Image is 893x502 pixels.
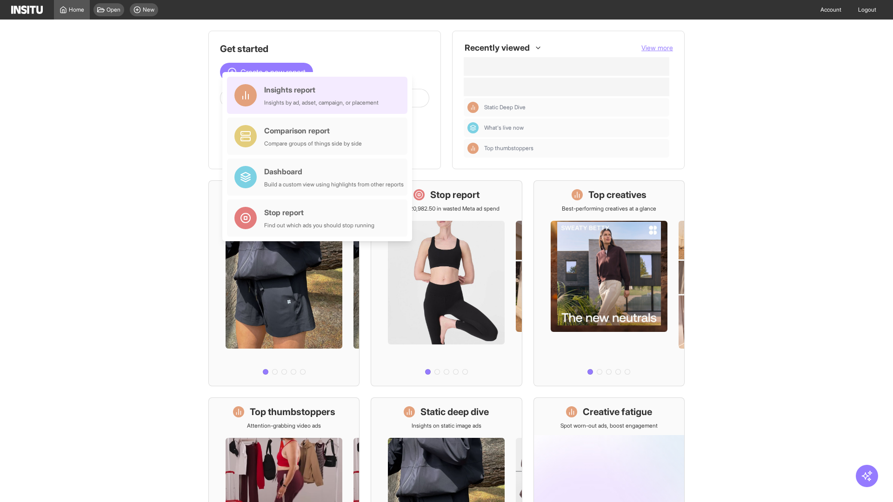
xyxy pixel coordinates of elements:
[562,205,656,212] p: Best-performing creatives at a glance
[208,180,360,386] a: What's live nowSee all active ads instantly
[412,422,481,429] p: Insights on static image ads
[484,124,666,132] span: What's live now
[220,63,313,81] button: Create a new report
[484,145,533,152] span: Top thumbstoppers
[264,140,362,147] div: Compare groups of things side by side
[107,6,120,13] span: Open
[533,180,685,386] a: Top creativesBest-performing creatives at a glance
[371,180,522,386] a: Stop reportSave £20,982.50 in wasted Meta ad spend
[264,222,374,229] div: Find out which ads you should stop running
[220,42,429,55] h1: Get started
[484,145,666,152] span: Top thumbstoppers
[264,99,379,106] div: Insights by ad, adset, campaign, or placement
[250,405,335,418] h1: Top thumbstoppers
[264,207,374,218] div: Stop report
[467,143,479,154] div: Insights
[69,6,84,13] span: Home
[430,188,480,201] h1: Stop report
[143,6,154,13] span: New
[264,181,404,188] div: Build a custom view using highlights from other reports
[240,66,306,78] span: Create a new report
[484,104,526,111] span: Static Deep Dive
[588,188,646,201] h1: Top creatives
[484,104,666,111] span: Static Deep Dive
[264,166,404,177] div: Dashboard
[641,44,673,52] span: View more
[264,125,362,136] div: Comparison report
[467,122,479,133] div: Dashboard
[11,6,43,14] img: Logo
[484,124,524,132] span: What's live now
[641,43,673,53] button: View more
[393,205,500,212] p: Save £20,982.50 in wasted Meta ad spend
[247,422,321,429] p: Attention-grabbing video ads
[420,405,489,418] h1: Static deep dive
[264,84,379,95] div: Insights report
[467,102,479,113] div: Insights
